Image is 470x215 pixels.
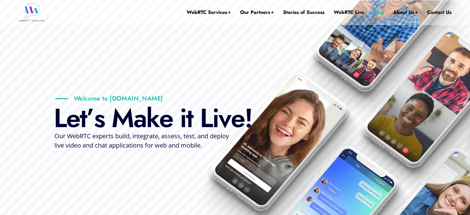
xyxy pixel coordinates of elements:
div: k [146,104,159,132]
div: ’ [87,104,94,132]
a: Our Services [120,157,174,171]
img: WebRTC.ventures [19,3,45,22]
span: Our WebRTC experts build, integrate, assess, test, and deploy live video and chat applications fo... [54,132,229,149]
div: e [159,104,173,132]
div: L [54,104,66,132]
div: t [80,104,87,132]
div: L [200,104,212,132]
div: i [180,104,186,132]
div: e [66,104,80,132]
div: a [133,104,146,132]
a: Get started [39,154,89,174]
div: e [231,104,244,132]
div: t [186,104,193,132]
p: Welcome to [DOMAIN_NAME] [55,95,163,102]
div: i [212,104,218,132]
div: ! [244,104,252,132]
div: v [218,104,231,132]
div: M [112,104,133,132]
div: s [94,104,104,132]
